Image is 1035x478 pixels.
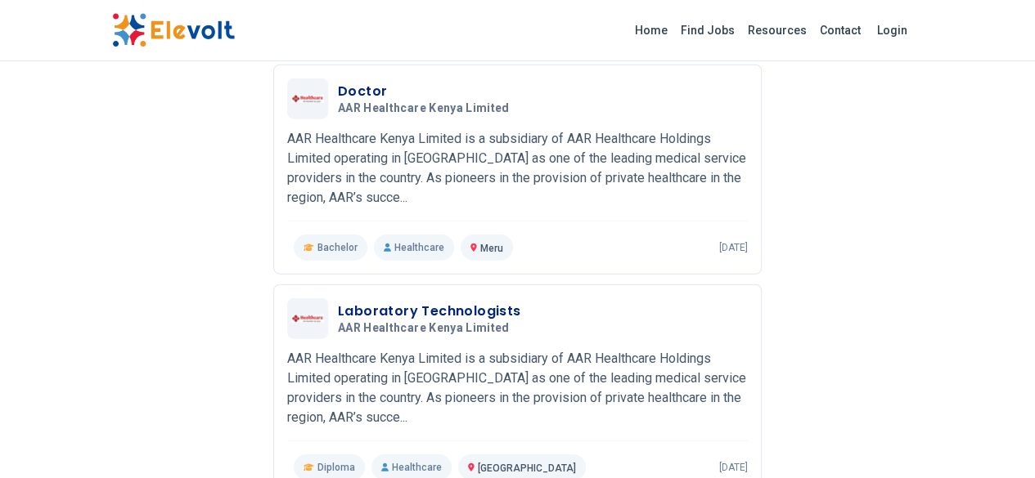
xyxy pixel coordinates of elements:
span: AAR Healthcare Kenya Limited [338,321,510,336]
h3: Doctor [338,82,516,101]
a: Home [628,17,674,43]
a: Login [867,14,917,47]
p: Healthcare [374,235,454,261]
p: AAR Healthcare Kenya Limited is a subsidiary of AAR Healthcare Holdings Limited operating in [GEO... [287,129,748,208]
iframe: Chat Widget [953,400,1035,478]
span: AAR Healthcare Kenya Limited [338,101,510,116]
span: Diploma [317,461,355,474]
h3: Laboratory Technologists [338,302,521,321]
a: AAR Healthcare Kenya LimitedDoctorAAR Healthcare Kenya LimitedAAR Healthcare Kenya Limited is a s... [287,78,748,261]
p: [DATE] [719,241,748,254]
img: AAR Healthcare Kenya Limited [291,315,324,324]
img: Elevolt [112,13,235,47]
span: [GEOGRAPHIC_DATA] [478,462,576,474]
a: Find Jobs [674,17,741,43]
p: [DATE] [719,461,748,474]
span: Bachelor [317,241,358,254]
a: Contact [813,17,867,43]
a: Resources [741,17,813,43]
p: AAR Healthcare Kenya Limited is a subsidiary of AAR Healthcare Holdings Limited operating in [GEO... [287,349,748,427]
img: AAR Healthcare Kenya Limited [291,95,324,104]
span: Meru [480,243,503,254]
